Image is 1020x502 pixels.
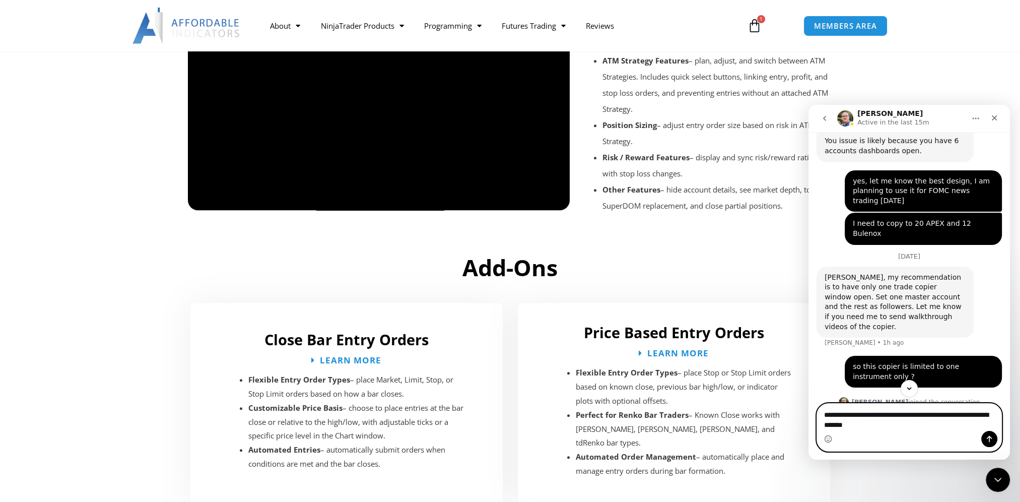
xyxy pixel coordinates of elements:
[43,294,100,301] b: [PERSON_NAME]
[732,11,777,40] a: 1
[602,149,831,181] li: – display and sync risk/reward ratios with stop loss changes.
[491,14,575,37] a: Futures Trading
[576,366,795,408] li: – place Stop or Stop Limit orders based on known close, previous bar high/low, or indicator plots...
[320,356,381,364] span: Learn More
[92,275,109,292] button: Scroll to bottom
[260,14,310,37] a: About
[602,52,831,117] li: – plan, adjust, and switch between ATM Strategies. Includes quick select buttons, linking entry, ...
[16,330,24,338] button: Emoji picker
[16,31,157,51] div: You issue is likely because you have 6 accounts dashboards open.
[647,349,709,357] span: Learn More
[414,14,491,37] a: Programming
[8,148,193,162] div: [DATE]
[44,257,185,277] div: so this copier is limited to one instrument only ?
[248,374,350,385] strong: Flexible Entry Order Types
[814,22,877,30] span: MEMBERS AREA
[311,356,381,364] a: Learn More
[36,66,193,107] div: yes, let me know the best design, I am planning to use it for FOMC news trading [DATE]
[803,16,888,36] a: MEMBERS AREA
[576,410,689,420] strong: Perfect for Renko Bar Traders
[200,330,493,349] h2: Close Bar Entry Orders
[576,452,696,462] strong: Automated Order Management
[44,114,185,134] div: I need to copy to 20 APEX and 12 Bulenox
[132,8,241,44] img: LogoAI | Affordable Indicators – NinjaTrader
[8,66,193,108] div: Pankaj says…
[8,108,193,148] div: Pankaj says…
[757,15,765,23] span: 1
[16,235,95,241] div: [PERSON_NAME] • 1h ago
[188,253,833,283] h2: Add-Ons
[808,105,1010,460] iframe: Intercom live chat
[30,292,40,302] img: Profile image for Larry
[43,293,172,302] div: joined the conversation
[602,181,831,214] li: – hide account details, see market depth, toggle SuperDOM replacement, and close partial positions.
[602,184,660,195] strong: Other Features
[8,162,193,252] div: David says…
[248,401,467,444] li: – choose to place entries at the bar close or relative to the high/low, with adjustable ticks or ...
[44,72,185,101] div: yes, let me know the best design, I am planning to use it for FOMC news trading [DATE]
[639,349,709,357] a: Learn More
[602,117,831,149] li: – adjust entry order size based on risk in ATM Strategy.
[260,14,735,37] nav: Menu
[528,323,820,342] h2: Price Based Entry Orders
[602,120,657,130] strong: Position Sizing
[986,468,1010,492] iframe: Intercom live chat
[8,251,193,291] div: Pankaj says…
[602,55,689,66] strong: ATM Strategy Features
[16,168,157,227] div: [PERSON_NAME], my recommendation is to have only one trade copier window open. Set one master acc...
[602,152,690,162] strong: Risk / Reward Features
[248,443,467,471] li: – automatically submit orders when conditions are met and the bar closes.
[248,373,467,401] li: – place Market, Limit, Stop, or Stop Limit orders based on how a bar closes.
[310,14,414,37] a: NinjaTrader Products
[576,408,795,451] li: – Known Close works with [PERSON_NAME], [PERSON_NAME], [PERSON_NAME], and tdRenko bar types.
[248,445,320,455] strong: Automated Entries
[576,367,677,378] strong: Flexible Entry Order Types
[576,450,795,478] li: – automatically place and manage entry orders during bar formation.
[248,403,343,413] strong: Customizable Price Basis
[575,14,624,37] a: Reviews
[173,326,189,342] button: Send a message…
[36,251,193,283] div: so this copier is limited to one instrument only ?
[8,162,165,233] div: [PERSON_NAME], my recommendation is to have only one trade copier window open. Set one master acc...
[9,299,193,326] textarea: Message…
[36,108,193,140] div: I need to copy to 20 APEX and 12 Bulenox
